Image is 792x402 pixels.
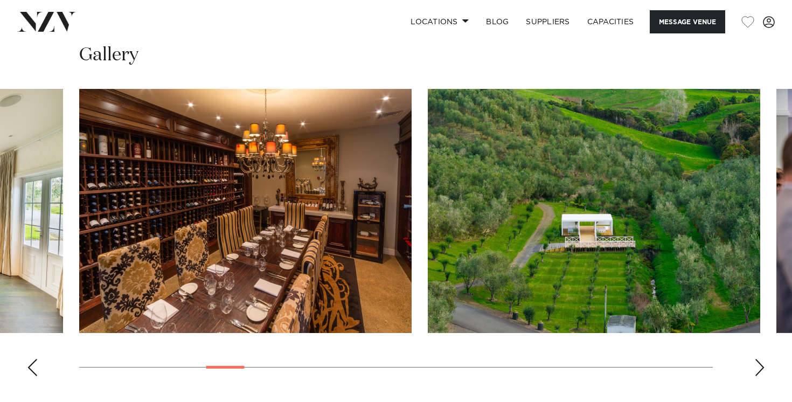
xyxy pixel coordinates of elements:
[477,10,517,33] a: BLOG
[402,10,477,33] a: Locations
[79,89,412,333] swiper-slide: 7 / 30
[517,10,578,33] a: SUPPLIERS
[428,89,760,333] swiper-slide: 8 / 30
[79,43,138,67] h2: Gallery
[579,10,643,33] a: Capacities
[650,10,725,33] button: Message Venue
[17,12,76,31] img: nzv-logo.png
